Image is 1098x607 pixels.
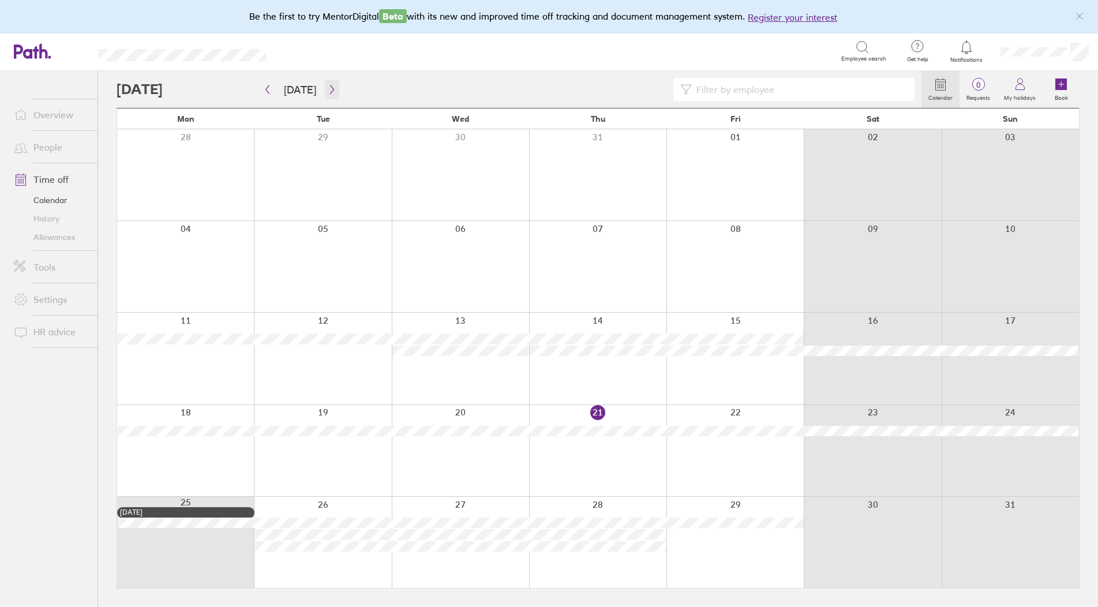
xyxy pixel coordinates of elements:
label: Calendar [921,91,960,102]
div: [DATE] [120,508,252,516]
a: Notifications [948,39,985,63]
input: Filter by employee [692,78,908,100]
span: Wed [452,114,469,123]
span: Thu [591,114,605,123]
a: Calendar [921,71,960,108]
a: HR advice [5,320,98,343]
span: 0 [960,80,997,89]
label: Book [1048,91,1075,102]
a: People [5,136,98,159]
a: Tools [5,256,98,279]
span: Tue [317,114,330,123]
a: History [5,209,98,228]
span: Sun [1003,114,1018,123]
div: Be the first to try MentorDigital with its new and improved time off tracking and document manage... [249,9,849,24]
a: Book [1043,71,1080,108]
a: Allowances [5,228,98,246]
a: 0Requests [960,71,997,108]
label: Requests [960,91,997,102]
div: Search [297,46,327,56]
a: Calendar [5,191,98,209]
label: My holidays [997,91,1043,102]
button: [DATE] [275,80,325,99]
span: Notifications [948,57,985,63]
span: Get help [899,56,936,63]
span: Beta [379,9,407,23]
button: Register your interest [748,10,837,24]
a: Time off [5,168,98,191]
span: Sat [867,114,879,123]
span: Mon [177,114,194,123]
span: Fri [730,114,741,123]
a: Settings [5,288,98,311]
a: My holidays [997,71,1043,108]
span: Employee search [841,55,886,62]
a: Overview [5,103,98,126]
